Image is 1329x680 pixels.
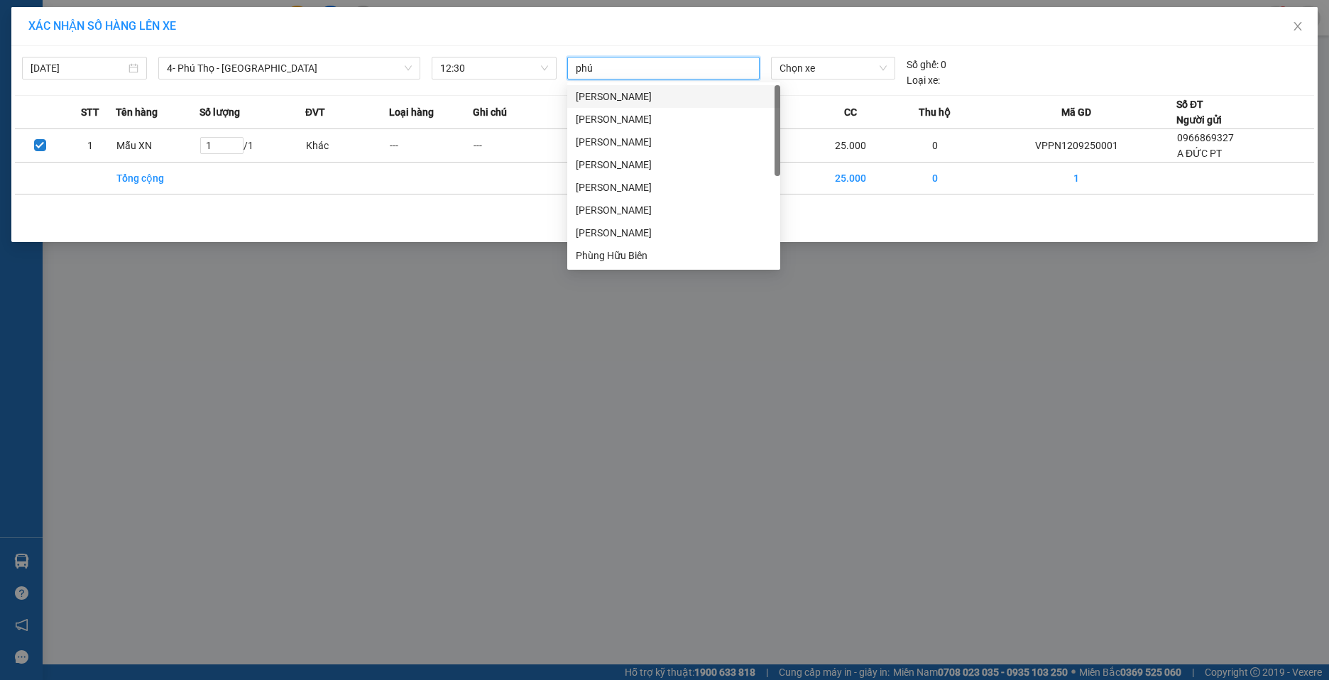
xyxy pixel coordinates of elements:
div: Đặng Văn Phương [567,153,780,176]
span: CC [844,104,857,120]
td: --- [389,129,473,163]
div: Phùng Anh Tuấn [567,131,780,153]
div: Phùng Hữu Biên [576,248,772,263]
div: [PERSON_NAME] [576,180,772,195]
td: 25.000 [809,163,892,194]
span: 4- Phú Thọ - Ga [167,57,412,79]
td: Khác [305,129,389,163]
td: / 1 [199,129,305,163]
div: [PERSON_NAME] [576,157,772,172]
div: [PERSON_NAME] [576,225,772,241]
span: down [404,64,412,72]
span: 12:30 [440,57,548,79]
span: Số lượng [199,104,240,120]
button: Close [1278,7,1318,47]
span: Ghi chú [473,104,507,120]
td: VPPN1209250001 [977,129,1176,163]
td: 25.000 [809,129,892,163]
span: A ĐỨC PT [1177,148,1222,159]
img: logo.jpg [18,18,89,89]
td: 1 [65,129,116,163]
td: 1 [557,163,641,194]
div: [PERSON_NAME] [576,111,772,127]
span: Loại xe: [907,72,940,88]
div: Phạm Quốc Phương [567,85,780,108]
span: STT [81,104,99,120]
div: Nguyễn Phú Huy [567,199,780,221]
input: 12/09/2025 [31,60,126,76]
div: Bùi Quý Phúc [567,108,780,131]
td: 1 [977,163,1176,194]
span: Số ghế: [907,57,939,72]
span: Tên hàng [116,104,158,120]
td: Tổng cộng [116,163,199,194]
b: GỬI : VP [GEOGRAPHIC_DATA] [18,103,212,150]
td: --- [473,129,557,163]
div: [PERSON_NAME] [576,89,772,104]
div: Số ĐT Người gửi [1176,97,1222,128]
td: 0 [892,163,976,194]
li: Hotline: 19001155 [133,53,594,70]
span: Loại hàng [389,104,434,120]
div: Phùng Hữu Biên [567,244,780,267]
div: 0 [907,57,946,72]
span: Thu hộ [919,104,951,120]
div: [PERSON_NAME] [576,134,772,150]
div: Nguyễn Duy Phương [567,176,780,199]
li: Số 10 ngõ 15 Ngọc Hồi, Q.[PERSON_NAME], [GEOGRAPHIC_DATA] [133,35,594,53]
span: 0966869327 [1177,132,1234,143]
div: Lê Công Phú [567,221,780,244]
span: Mã GD [1061,104,1091,120]
td: 1 [557,129,641,163]
div: [PERSON_NAME] [576,202,772,218]
span: close [1292,21,1303,32]
td: Mẫu XN [116,129,199,163]
span: Chọn xe [780,57,887,79]
span: XÁC NHẬN SỐ HÀNG LÊN XE [28,19,176,33]
span: ĐVT [305,104,325,120]
td: 0 [892,129,976,163]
